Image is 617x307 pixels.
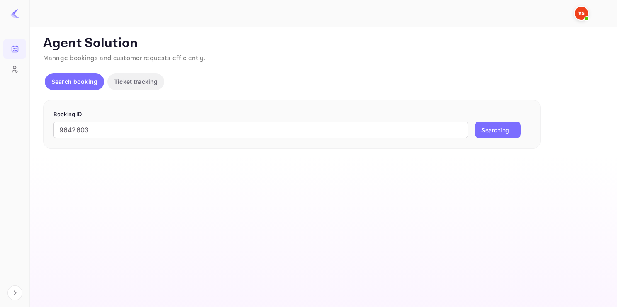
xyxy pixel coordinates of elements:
[3,39,26,58] a: Bookings
[43,35,602,52] p: Agent Solution
[10,8,20,18] img: LiteAPI
[53,122,468,138] input: Enter Booking ID (e.g., 63782194)
[7,285,22,300] button: Expand navigation
[43,54,206,63] span: Manage bookings and customer requests efficiently.
[575,7,588,20] img: Yandex Support
[51,77,97,86] p: Search booking
[53,110,530,119] p: Booking ID
[475,122,521,138] button: Searching...
[114,77,158,86] p: Ticket tracking
[3,59,26,78] a: Customers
